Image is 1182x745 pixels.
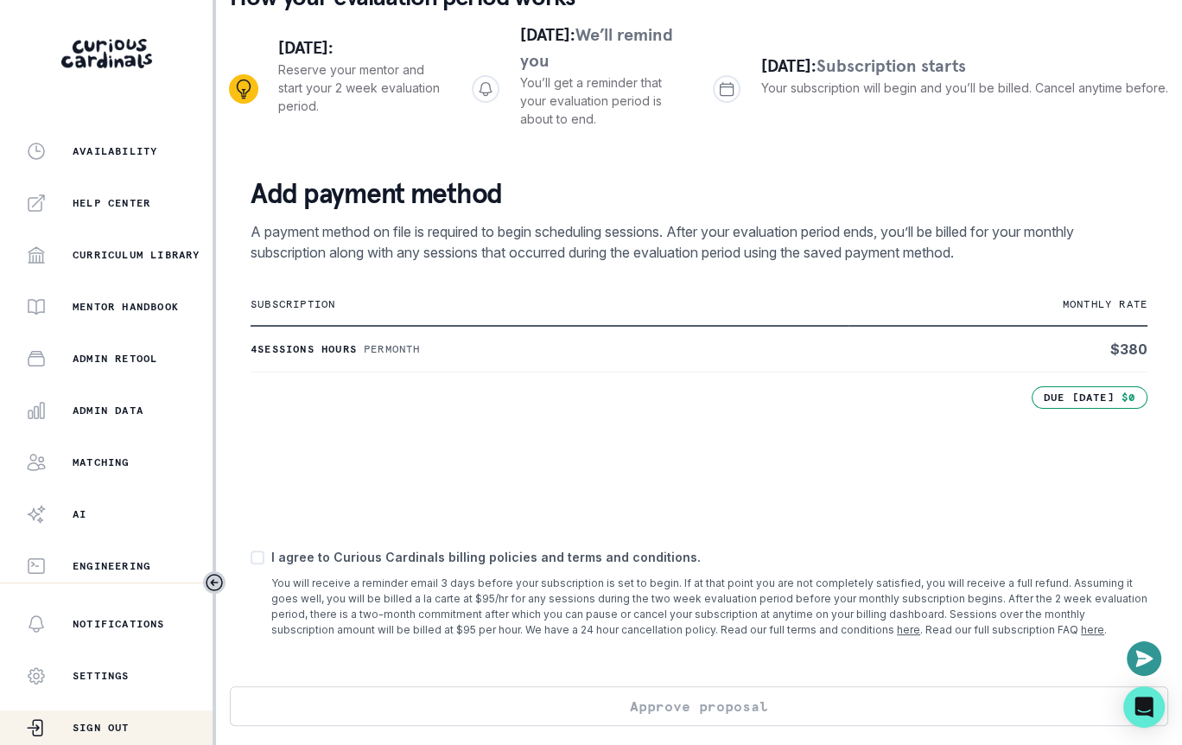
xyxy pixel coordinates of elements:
span: [DATE]: [520,23,575,46]
span: We’ll remind you [520,23,673,72]
p: Add payment method [251,176,1147,211]
p: I agree to Curious Cardinals billing policies and terms and conditions. [271,548,1147,566]
p: You will receive a reminder email 3 days before your subscription is set to begin. If at that poi... [271,576,1147,638]
p: Curriculum Library [73,248,200,262]
p: Mentor Handbook [73,300,179,314]
td: $ 380 [848,326,1147,372]
img: Curious Cardinals Logo [61,39,152,68]
div: Open Intercom Messenger [1123,686,1165,728]
p: Settings [73,669,130,683]
button: Toggle sidebar [203,571,226,594]
span: Subscription starts [817,54,966,77]
a: here [1081,623,1104,636]
button: Approve proposal [230,686,1168,726]
p: Engineering [73,559,150,573]
p: Admin Data [73,404,143,417]
p: subscription [251,297,848,311]
p: 4 sessions hours [251,342,357,356]
a: here [897,623,920,636]
p: Per month [364,342,421,356]
button: Open or close messaging widget [1127,641,1161,676]
p: Due [DATE] [1044,391,1115,404]
p: Notifications [73,617,165,631]
p: You’ll get a reminder that your evaluation period is about to end. [520,73,686,128]
p: Reserve your mentor and start your 2 week evaluation period. [278,60,444,115]
iframe: Secure payment input frame [247,405,1151,524]
span: [DATE]: [761,54,817,77]
p: A payment method on file is required to begin scheduling sessions. After your evaluation period e... [251,221,1147,263]
p: AI [73,507,86,521]
p: Your subscription will begin and you’ll be billed. Cancel anytime before. [761,79,1168,97]
p: $0 [1122,391,1135,404]
p: Admin Retool [73,352,157,366]
p: Help Center [73,196,150,210]
p: Availability [73,144,157,158]
p: Matching [73,455,130,469]
div: Progress [230,22,1168,156]
p: Sign Out [73,721,130,735]
p: monthly rate [848,297,1147,311]
span: [DATE]: [278,36,334,59]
